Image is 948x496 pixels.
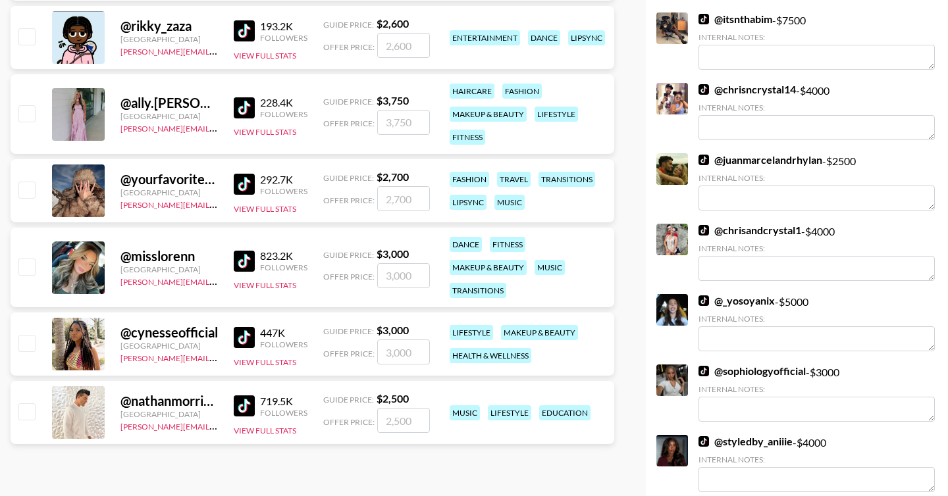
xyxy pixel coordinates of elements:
[698,366,709,376] img: TikTok
[234,280,296,290] button: View Full Stats
[377,33,430,58] input: 2,600
[501,325,578,340] div: makeup & beauty
[488,405,531,420] div: lifestyle
[260,262,307,272] div: Followers
[120,264,218,274] div: [GEOGRAPHIC_DATA]
[698,436,709,447] img: TikTok
[120,409,218,419] div: [GEOGRAPHIC_DATA]
[568,30,605,45] div: lipsync
[120,351,378,363] a: [PERSON_NAME][EMAIL_ADDRESS][PERSON_NAME][DOMAIN_NAME]
[450,84,494,99] div: haircare
[323,326,374,336] span: Guide Price:
[450,172,489,187] div: fashion
[377,408,430,433] input: 2,500
[260,173,307,186] div: 292.7K
[539,172,595,187] div: transitions
[120,18,218,34] div: @ rikky_zaza
[698,295,709,306] img: TikTok
[260,33,307,43] div: Followers
[260,186,307,196] div: Followers
[120,248,218,264] div: @ misslorenn
[234,174,255,195] img: TikTok
[377,247,409,260] strong: $ 3,000
[323,20,374,30] span: Guide Price:
[450,30,520,45] div: entertainment
[528,30,560,45] div: dance
[698,83,796,96] a: @chrisncrystal14
[698,153,935,211] div: - $ 2500
[120,393,218,409] div: @ nathanmorrismusic
[234,127,296,137] button: View Full Stats
[323,250,374,260] span: Guide Price:
[377,110,430,135] input: 3,750
[698,12,935,70] div: - $ 7500
[698,224,935,281] div: - $ 4000
[450,283,506,298] div: transitions
[323,395,374,405] span: Guide Price:
[260,96,307,109] div: 228.4K
[698,435,935,492] div: - $ 4000
[494,195,525,210] div: music
[260,408,307,418] div: Followers
[377,94,409,107] strong: $ 3,750
[234,20,255,41] img: TikTok
[497,172,531,187] div: travel
[377,170,409,183] strong: $ 2,700
[120,121,378,134] a: [PERSON_NAME][EMAIL_ADDRESS][PERSON_NAME][DOMAIN_NAME]
[698,364,806,378] a: @sophiologyofficial
[490,237,525,252] div: fitness
[234,251,255,272] img: TikTok
[698,243,935,253] div: Internal Notes:
[120,324,218,341] div: @ cynesseofficial
[120,419,378,432] a: [PERSON_NAME][EMAIL_ADDRESS][PERSON_NAME][DOMAIN_NAME]
[260,339,307,349] div: Followers
[260,109,307,119] div: Followers
[698,224,801,237] a: @chrisandcrystal1
[120,197,378,210] a: [PERSON_NAME][EMAIL_ADDRESS][PERSON_NAME][DOMAIN_NAME]
[698,294,935,351] div: - $ 5000
[120,95,218,111] div: @ ally.[PERSON_NAME]
[450,405,480,420] div: music
[535,107,578,122] div: lifestyle
[698,455,935,464] div: Internal Notes:
[698,435,793,448] a: @styledby_aniiie
[260,20,307,33] div: 193.2K
[120,341,218,351] div: [GEOGRAPHIC_DATA]
[698,225,709,236] img: TikTok
[698,83,935,140] div: - $ 4000
[260,395,307,408] div: 719.5K
[698,153,822,166] a: @juanmarcelandrhylan
[377,392,409,405] strong: $ 2,500
[120,44,378,57] a: [PERSON_NAME][EMAIL_ADDRESS][PERSON_NAME][DOMAIN_NAME]
[234,204,296,214] button: View Full Stats
[377,186,430,211] input: 2,700
[698,84,709,95] img: TikTok
[698,12,772,26] a: @itsnthabim
[234,426,296,435] button: View Full Stats
[323,42,375,52] span: Offer Price:
[234,357,296,367] button: View Full Stats
[323,118,375,128] span: Offer Price:
[698,364,935,422] div: - $ 3000
[502,84,542,99] div: fashion
[535,260,565,275] div: music
[450,348,531,363] div: health & wellness
[120,171,218,187] div: @ yourfavoriteelbow97
[323,417,375,427] span: Offer Price:
[698,155,709,165] img: TikTok
[234,97,255,118] img: TikTok
[698,32,935,42] div: Internal Notes:
[120,187,218,197] div: [GEOGRAPHIC_DATA]
[234,51,296,61] button: View Full Stats
[698,103,935,112] div: Internal Notes:
[698,314,935,324] div: Internal Notes:
[377,17,409,30] strong: $ 2,600
[234,395,255,416] img: TikTok
[539,405,591,420] div: education
[323,272,375,282] span: Offer Price:
[377,263,430,288] input: 3,000
[260,249,307,262] div: 823.2K
[120,274,378,287] a: [PERSON_NAME][EMAIL_ADDRESS][PERSON_NAME][DOMAIN_NAME]
[450,107,527,122] div: makeup & beauty
[450,325,493,340] div: lifestyle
